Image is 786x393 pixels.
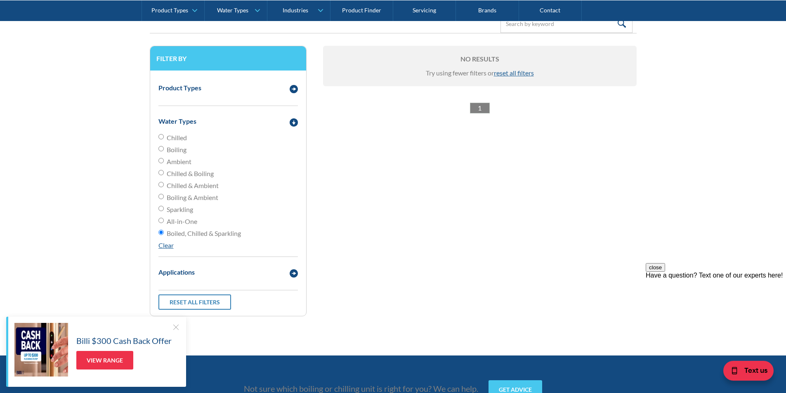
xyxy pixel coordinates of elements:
[156,54,300,62] h3: Filter by
[158,83,201,93] div: Product Types
[470,103,490,113] a: 1
[331,68,628,78] div: Try using fewer filters or
[158,218,164,223] input: All-in-One
[158,206,164,211] input: Sparkling
[217,7,248,14] div: Water Types
[158,194,164,199] input: Boiling & Ambient
[158,267,195,277] div: Applications
[167,205,193,214] span: Sparkling
[151,7,188,14] div: Product Types
[167,169,214,179] span: Chilled & Boiling
[158,294,231,310] a: Reset all filters
[76,334,172,347] h5: Billi $300 Cash Back Offer
[158,158,164,163] input: Ambient
[646,263,786,362] iframe: podium webchat widget prompt
[158,182,164,187] input: Chilled & Ambient
[323,103,637,113] div: List
[500,14,633,33] input: Search by keyword
[331,54,628,64] h6: No results
[158,170,164,175] input: Chilled & Boiling
[158,146,164,151] input: Boiling
[14,323,68,377] img: Billi $300 Cash Back Offer
[167,181,219,191] span: Chilled & Ambient
[158,116,196,126] div: Water Types
[167,133,187,143] span: Chilled
[158,134,164,139] input: Chilled
[703,352,786,393] iframe: podium webchat widget bubble
[158,241,174,249] a: Clear
[158,230,164,235] input: Boiled, Chilled & Sparkling
[167,193,218,202] span: Boiling & Ambient
[283,7,308,14] div: Industries
[76,351,133,369] a: View Range
[167,145,186,155] span: Boiling
[167,228,241,238] span: Boiled, Chilled & Sparkling
[167,157,191,167] span: Ambient
[167,217,197,226] span: All-in-One
[494,69,534,77] span: reset all filters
